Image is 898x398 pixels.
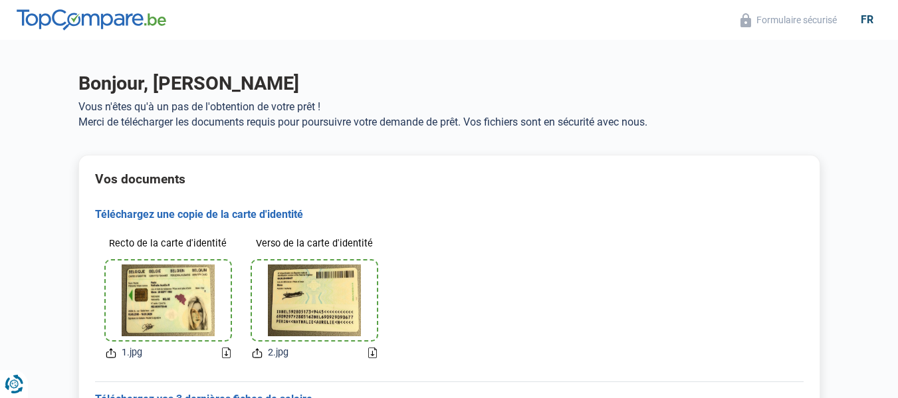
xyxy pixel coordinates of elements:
div: fr [853,13,881,26]
img: TopCompare.be [17,9,166,31]
span: 2.jpg [268,346,288,360]
a: Download [368,348,377,358]
p: Vous n'êtes qu'à un pas de l'obtention de votre prêt ! [78,100,820,113]
img: idCard1File [122,264,215,336]
h2: Vos documents [95,171,804,187]
h1: Bonjour, [PERSON_NAME] [78,72,820,95]
label: Verso de la carte d'identité [252,232,377,255]
h3: Téléchargez une copie de la carte d'identité [95,208,804,222]
a: Download [222,348,231,358]
span: 1.jpg [122,346,142,360]
button: Formulaire sécurisé [736,13,841,28]
img: idCard2File [268,264,361,336]
label: Recto de la carte d'identité [106,232,231,255]
p: Merci de télécharger les documents requis pour poursuivre votre demande de prêt. Vos fichiers son... [78,116,820,128]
